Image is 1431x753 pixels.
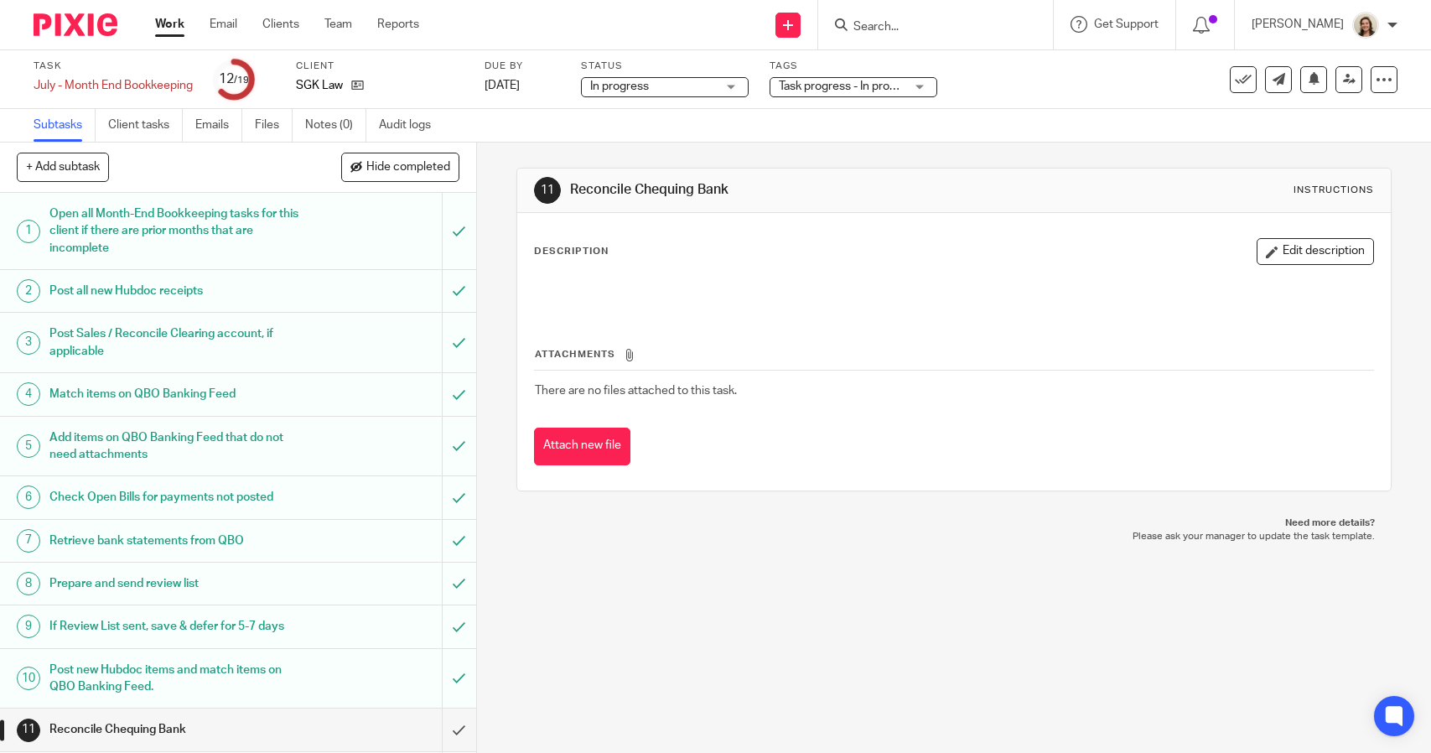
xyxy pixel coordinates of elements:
div: 6 [17,486,40,509]
div: Instructions [1294,184,1374,197]
div: 12 [219,70,249,89]
span: Hide completed [366,161,450,174]
p: Please ask your manager to update the task template. [533,530,1374,543]
div: 2 [17,279,40,303]
div: 7 [17,529,40,553]
a: Team [324,16,352,33]
a: Audit logs [379,109,443,142]
span: Attachments [535,350,615,359]
div: July - Month End Bookkeeping [34,77,193,94]
label: Client [296,60,464,73]
p: SGK Law [296,77,343,94]
div: 11 [534,177,561,204]
a: Work [155,16,184,33]
h1: Post all new Hubdoc receipts [49,278,300,304]
h1: If Review List sent, save & defer for 5-7 days [49,614,300,639]
h1: Retrieve bank statements from QBO [49,528,300,553]
button: Attach new file [534,428,630,465]
button: Hide completed [341,153,459,181]
button: Edit description [1257,238,1374,265]
a: Reports [377,16,419,33]
h1: Add items on QBO Banking Feed that do not need attachments [49,425,300,468]
div: 4 [17,382,40,406]
h1: Open all Month-End Bookkeeping tasks for this client if there are prior months that are incomplete [49,201,300,261]
h1: Prepare and send review list [49,571,300,596]
span: Task progress - In progress (With Lead) + 3 [779,80,999,92]
small: /19 [234,75,249,85]
label: Status [581,60,749,73]
span: Get Support [1094,18,1159,30]
div: 10 [17,667,40,690]
div: 5 [17,434,40,458]
h1: Post Sales / Reconcile Clearing account, if applicable [49,321,300,364]
a: Files [255,109,293,142]
div: 11 [17,719,40,742]
a: Client tasks [108,109,183,142]
img: Morgan.JPG [1352,12,1379,39]
a: Clients [262,16,299,33]
label: Task [34,60,193,73]
p: [PERSON_NAME] [1252,16,1344,33]
h1: Match items on QBO Banking Feed [49,382,300,407]
span: There are no files attached to this task. [535,385,737,397]
a: Notes (0) [305,109,366,142]
label: Tags [770,60,937,73]
p: Need more details? [533,517,1374,530]
a: Emails [195,109,242,142]
div: 1 [17,220,40,243]
img: Pixie [34,13,117,36]
a: Subtasks [34,109,96,142]
label: Due by [485,60,560,73]
h1: Reconcile Chequing Bank [49,717,300,742]
div: 8 [17,572,40,595]
div: 3 [17,331,40,355]
input: Search [852,20,1003,35]
a: Email [210,16,237,33]
div: 9 [17,615,40,638]
span: [DATE] [485,80,520,91]
span: In progress [590,80,649,92]
h1: Reconcile Chequing Bank [570,181,990,199]
p: Description [534,245,609,258]
button: + Add subtask [17,153,109,181]
h1: Check Open Bills for payments not posted [49,485,300,510]
h1: Post new Hubdoc items and match items on QBO Banking Feed. [49,657,300,700]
